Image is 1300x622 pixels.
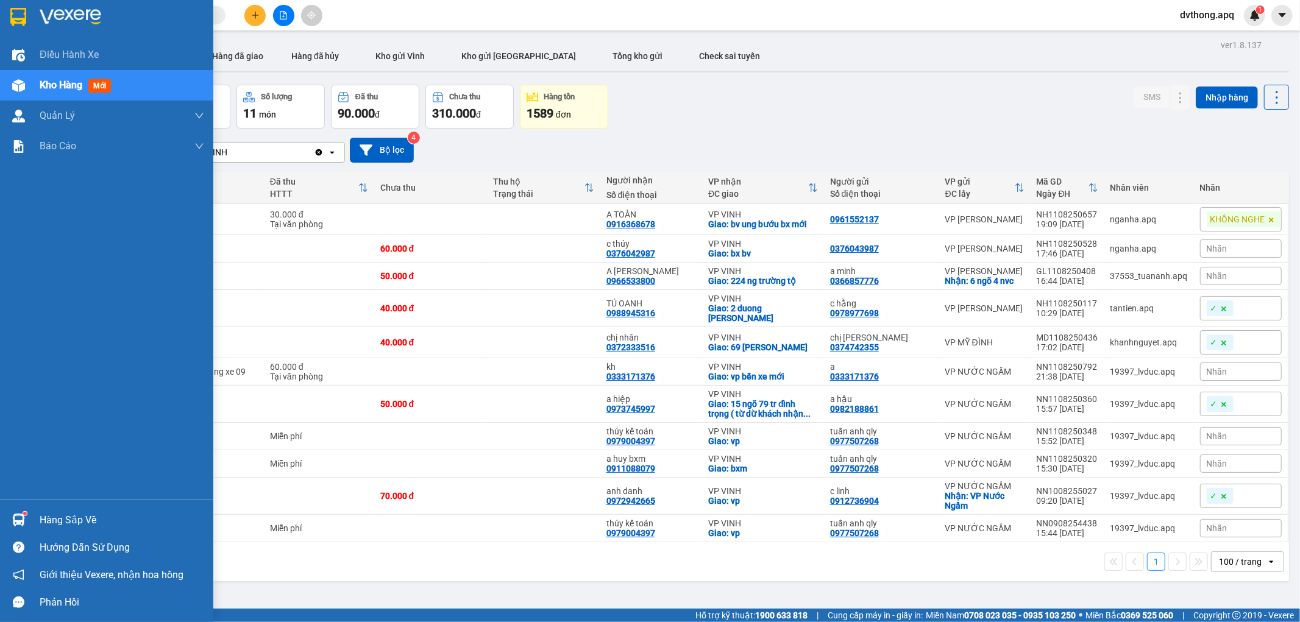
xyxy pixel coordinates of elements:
[291,51,339,61] span: Hàng đã hủy
[830,276,879,286] div: 0366857776
[817,609,819,622] span: |
[338,106,375,121] span: 90.000
[606,486,696,496] div: anh danh
[279,11,288,19] span: file-add
[1147,553,1165,571] button: 1
[830,496,879,506] div: 0912736904
[270,362,368,372] div: 60.000 đ
[1031,172,1104,204] th: Toggle SortBy
[830,518,933,528] div: tuấn anh qly
[708,189,808,199] div: ĐC giao
[606,464,655,473] div: 0911088079
[1037,210,1098,219] div: NH1108250657
[251,11,260,19] span: plus
[375,110,380,119] span: đ
[708,454,818,464] div: VP VINH
[544,93,575,101] div: Hàng tồn
[425,85,514,129] button: Chưa thu310.000đ
[1200,183,1282,193] div: Nhãn
[1110,459,1188,468] div: 19397_lvduc.apq
[1207,367,1227,376] span: Nhãn
[606,308,655,318] div: 0988945316
[830,308,879,318] div: 0978977698
[708,342,818,352] div: Giao: 69 nguyễn duy trinh
[487,172,600,204] th: Toggle SortBy
[1037,454,1098,464] div: NN1108250320
[1079,613,1082,618] span: ⚪️
[1110,214,1188,224] div: nganha.apq
[755,610,808,620] strong: 1900 633 818
[1266,557,1276,567] svg: open
[1110,303,1188,313] div: tantien.apq
[945,214,1025,224] div: VP [PERSON_NAME]
[1271,5,1293,26] button: caret-down
[708,389,818,399] div: VP VINH
[606,249,655,258] div: 0376042987
[708,177,808,186] div: VP nhận
[830,342,879,352] div: 0374742355
[830,189,933,199] div: Số điện thoại
[613,51,663,61] span: Tổng kho gửi
[606,333,696,342] div: chị nhân
[243,106,257,121] span: 11
[450,93,481,101] div: Chưa thu
[1110,431,1188,441] div: 19397_lvduc.apq
[945,481,1025,491] div: VP NƯỚC NGẦM
[1207,459,1227,468] span: Nhãn
[606,518,696,528] div: thúy kế toán
[606,219,655,229] div: 0916368678
[708,219,818,229] div: Giao: bv ung bướu bx mới
[556,110,571,119] span: đơn
[1207,431,1227,441] span: Nhãn
[40,47,99,62] span: Điều hành xe
[606,362,696,372] div: kh
[10,8,26,26] img: logo-vxr
[380,338,481,347] div: 40.000 đ
[708,426,818,436] div: VP VINH
[1210,490,1218,501] span: ✓
[1037,528,1098,538] div: 15:44 [DATE]
[828,609,923,622] span: Cung cấp máy in - giấy in:
[194,111,204,121] span: down
[606,372,655,381] div: 0333171376
[945,338,1025,347] div: VP MỸ ĐÌNH
[1182,609,1184,622] span: |
[830,372,879,381] div: 0333171376
[695,609,808,622] span: Hỗ trợ kỹ thuật:
[432,106,476,121] span: 310.000
[327,147,337,157] svg: open
[270,459,368,468] div: Miễn phí
[803,409,811,419] span: ...
[606,299,696,308] div: TÚ OANH
[700,51,761,61] span: Check sai tuyến
[12,79,25,92] img: warehouse-icon
[1037,436,1098,446] div: 15:52 [DATE]
[520,85,608,129] button: Hàng tồn1589đơn
[945,399,1025,409] div: VP NƯỚC NGẦM
[12,514,25,526] img: warehouse-icon
[1210,303,1218,314] span: ✓
[380,303,481,313] div: 40.000 đ
[1037,333,1098,342] div: MD1108250436
[527,106,553,121] span: 1589
[1037,518,1098,528] div: NN0908254438
[945,523,1025,533] div: VP NƯỚC NGẦM
[708,239,818,249] div: VP VINH
[945,276,1025,286] div: Nhận: 6 ngõ 4 nvc
[244,5,266,26] button: plus
[1037,266,1098,276] div: GL1108250408
[1207,271,1227,281] span: Nhãn
[12,140,25,153] img: solution-icon
[945,431,1025,441] div: VP NƯỚC NGẦM
[708,276,818,286] div: Giao: 224 ng trường tộ
[1037,299,1098,308] div: NH1108250117
[606,210,696,219] div: A TOÀN
[830,394,933,404] div: a hậu
[462,51,577,61] span: Kho gửi [GEOGRAPHIC_DATA]
[314,147,324,157] svg: Clear value
[1110,244,1188,253] div: nganha.apq
[945,459,1025,468] div: VP NƯỚC NGẦM
[830,362,933,372] div: a
[476,110,481,119] span: đ
[708,372,818,381] div: Giao: vp bến xe mới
